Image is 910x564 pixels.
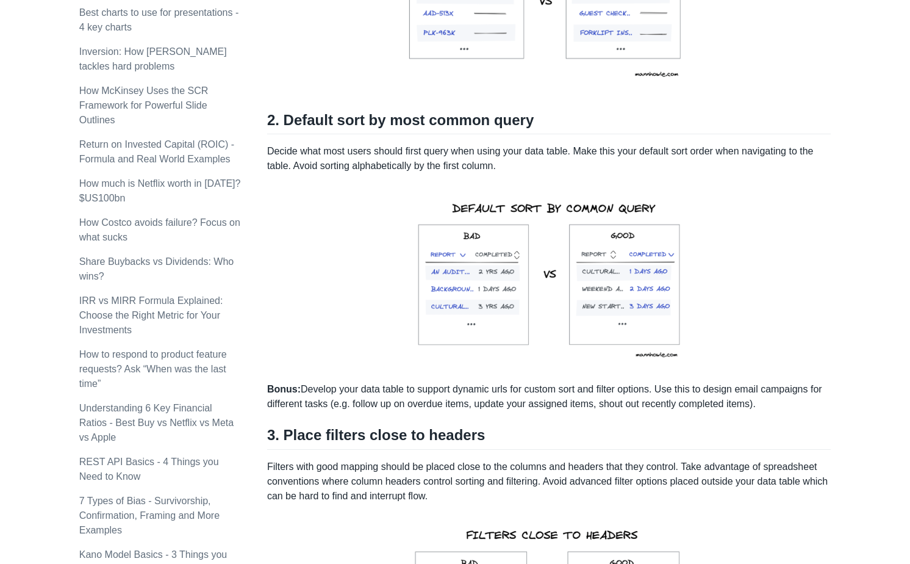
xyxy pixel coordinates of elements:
p: Develop your data table to support dynamic urls for custom sort and filter options. Use this to d... [267,382,831,411]
a: 7 Types of Bias - Survivorship, Confirmation, Framing and More Examples [79,496,220,535]
a: How McKinsey Uses the SCR Framework for Powerful Slide Outlines [79,85,209,125]
p: Decide what most users should first query when using your data table. Make this your default sort... [267,144,831,173]
img: default sort by common query [389,183,709,372]
p: Filters with good mapping should be placed close to the columns and headers that they control. Ta... [267,460,831,504]
a: How much is Netflix worth in [DATE]? $US100bn [79,178,241,203]
a: How to respond to product feature requests? Ask “When was the last time” [79,349,227,389]
strong: Bonus: [267,384,301,394]
a: IRR vs MIRR Formula Explained: Choose the Right Metric for Your Investments [79,295,223,335]
a: How Costco avoids failure? Focus on what sucks [79,217,240,242]
h2: 3. Place filters close to headers [267,426,831,449]
a: Inversion: How [PERSON_NAME] tackles hard problems [79,46,227,71]
a: Share Buybacks vs Dividends: Who wins? [79,256,234,281]
h2: 2. Default sort by most common query [267,111,831,134]
a: Return on Invested Capital (ROIC) - Formula and Real World Examples [79,139,234,164]
a: REST API Basics - 4 Things you Need to Know [79,457,219,482]
a: Understanding 6 Key Financial Ratios - Best Buy vs Netflix vs Meta vs Apple [79,403,234,443]
a: Best charts to use for presentations - 4 key charts [79,7,238,32]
